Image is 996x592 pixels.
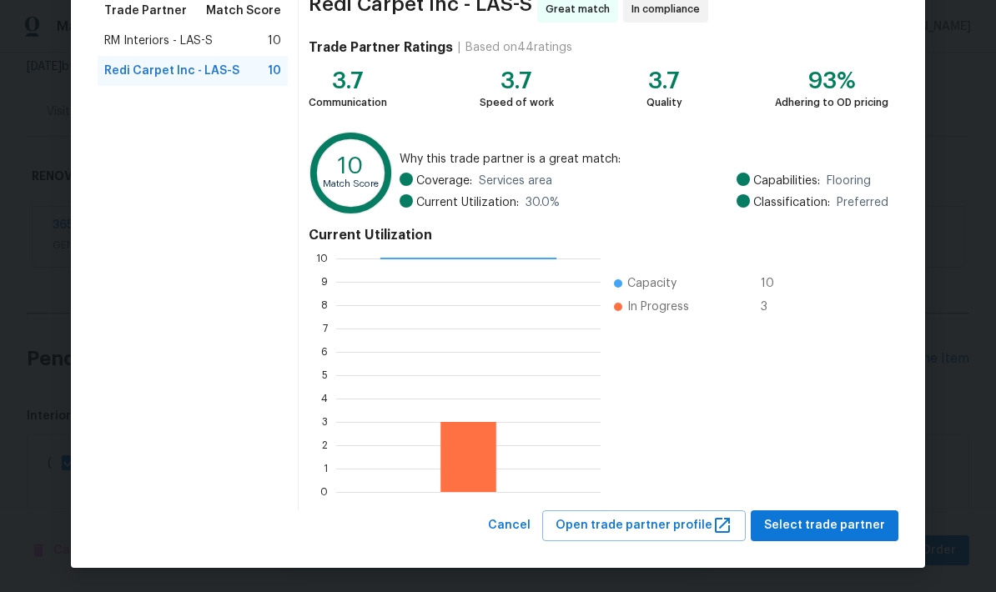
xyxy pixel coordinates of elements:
text: 2 [322,440,328,450]
div: Adhering to OD pricing [775,94,888,111]
button: Cancel [481,510,537,541]
text: 3 [322,417,328,427]
text: 1 [324,464,328,474]
div: 3.7 [646,73,682,89]
span: Cancel [488,515,531,536]
text: Match Score [323,179,379,188]
span: 10 [761,275,787,292]
div: Speed of work [480,94,554,111]
button: Select trade partner [751,510,898,541]
span: Redi Carpet Inc - LAS-S [104,63,239,79]
text: 0 [320,487,328,497]
div: Based on 44 ratings [465,39,572,56]
h4: Trade Partner Ratings [309,39,453,56]
span: Match Score [206,3,281,19]
span: Coverage: [416,173,472,189]
span: 10 [268,33,281,49]
text: 6 [321,347,328,357]
span: Preferred [837,194,888,211]
span: Great match [546,1,616,18]
span: 10 [268,63,281,79]
text: 5 [322,370,328,380]
span: Current Utilization: [416,194,519,211]
text: 10 [338,154,364,178]
h4: Current Utilization [309,227,888,243]
span: In Progress [627,299,689,315]
text: 9 [321,277,328,287]
span: Open trade partner profile [556,515,732,536]
div: Communication [309,94,387,111]
span: Capabilities: [753,173,820,189]
div: Quality [646,94,682,111]
span: Select trade partner [764,515,885,536]
span: 30.0 % [526,194,560,211]
span: RM Interiors - LAS-S [104,33,213,49]
text: 4 [321,394,328,404]
span: Flooring [827,173,871,189]
div: 3.7 [309,73,387,89]
span: Trade Partner [104,3,187,19]
span: Classification: [753,194,830,211]
span: Services area [479,173,552,189]
span: 3 [761,299,787,315]
div: | [453,39,465,56]
text: 10 [316,253,328,263]
text: 7 [323,324,328,334]
span: In compliance [631,1,707,18]
div: 3.7 [480,73,554,89]
div: 93% [775,73,888,89]
button: Open trade partner profile [542,510,746,541]
text: 8 [321,300,328,310]
span: Why this trade partner is a great match: [400,151,888,168]
span: Capacity [627,275,677,292]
